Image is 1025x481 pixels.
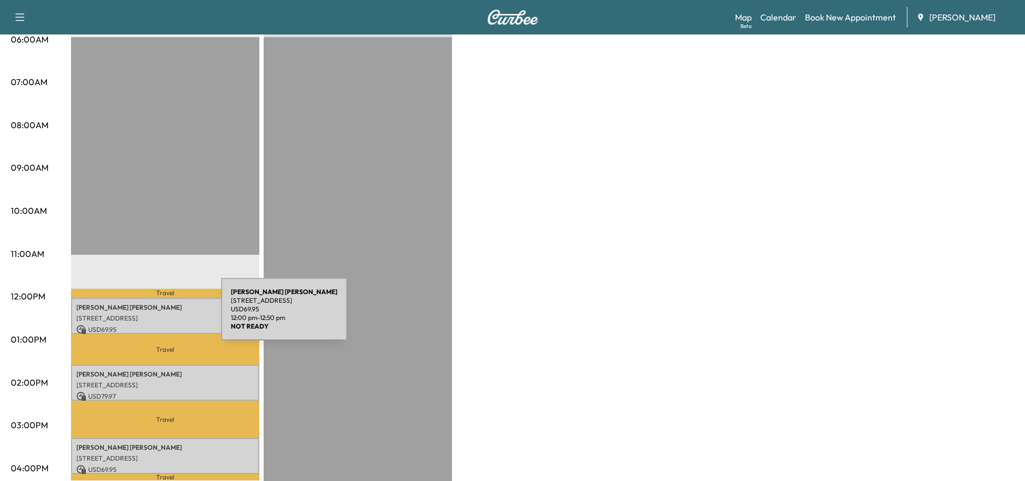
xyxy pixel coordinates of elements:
p: [PERSON_NAME] [PERSON_NAME] [76,303,254,312]
a: Calendar [760,11,796,24]
p: USD 69.95 [76,325,254,334]
p: [STREET_ADDRESS] [76,381,254,389]
p: 03:00PM [11,419,48,431]
p: Travel [71,334,259,365]
div: Beta [740,22,752,30]
b: [PERSON_NAME] [PERSON_NAME] [231,288,337,296]
p: [PERSON_NAME] [PERSON_NAME] [76,370,254,379]
p: 09:00AM [11,161,48,174]
p: USD 79.97 [76,392,254,401]
p: [STREET_ADDRESS] [76,454,254,463]
p: 02:00PM [11,376,48,389]
p: Travel [71,401,259,438]
span: [PERSON_NAME] [929,11,995,24]
b: NOT READY [231,322,268,330]
img: Curbee Logo [487,10,539,25]
p: 08:00AM [11,118,48,131]
p: 01:00PM [11,333,46,346]
a: MapBeta [735,11,752,24]
p: 12:00PM [11,290,45,303]
p: 11:00AM [11,247,44,260]
p: [STREET_ADDRESS] [231,296,337,305]
p: USD 69.95 [76,465,254,475]
a: Book New Appointment [805,11,896,24]
p: [PERSON_NAME] [PERSON_NAME] [76,443,254,452]
p: 12:00 pm - 12:50 pm [231,313,337,322]
p: Travel [71,289,259,298]
p: 07:00AM [11,75,47,88]
p: 04:00PM [11,462,48,475]
p: 10:00AM [11,204,47,217]
p: Travel [71,474,259,480]
p: [STREET_ADDRESS] [76,314,254,323]
p: USD 69.95 [231,305,337,313]
p: 06:00AM [11,33,48,46]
